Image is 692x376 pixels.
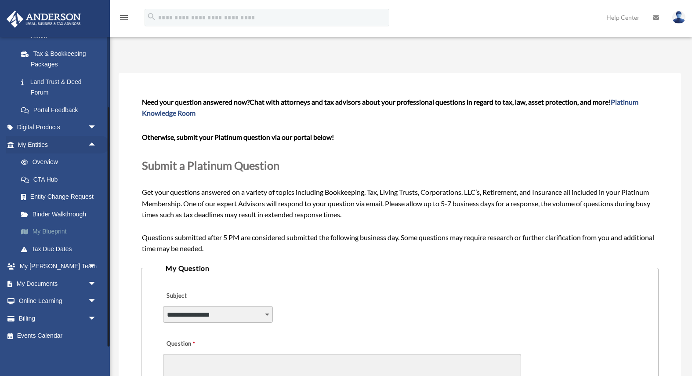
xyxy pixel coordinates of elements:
span: arrow_drop_down [88,258,105,276]
i: search [147,12,156,22]
a: My Blueprint [12,223,110,241]
img: User Pic [672,11,685,24]
a: My Entitiesarrow_drop_up [6,136,110,153]
a: Tax & Bookkeeping Packages [12,45,110,73]
span: arrow_drop_down [88,310,105,328]
a: My Documentsarrow_drop_down [6,275,110,292]
i: menu [119,12,129,23]
span: arrow_drop_down [88,119,105,137]
label: Subject [163,290,246,302]
span: arrow_drop_down [88,292,105,310]
span: Need your question answered now? [142,98,250,106]
a: Online Learningarrow_drop_down [6,292,110,310]
legend: My Question [162,262,637,274]
a: Portal Feedback [12,101,110,119]
span: Get your questions answered on a variety of topics including Bookkeeping, Tax, Living Trusts, Cor... [142,98,658,253]
a: My [PERSON_NAME] Teamarrow_drop_down [6,258,110,275]
a: Digital Productsarrow_drop_down [6,119,110,136]
a: Events Calendar [6,327,110,345]
span: Submit a Platinum Question [142,159,279,172]
span: arrow_drop_up [88,136,105,154]
label: Question [163,338,231,350]
a: Land Trust & Deed Forum [12,73,110,101]
a: Billingarrow_drop_down [6,310,110,327]
img: Anderson Advisors Platinum Portal [4,11,83,28]
a: Binder Walkthrough [12,205,110,223]
span: arrow_drop_down [88,275,105,293]
a: Tax Due Dates [12,240,110,258]
a: Entity Change Request [12,188,110,206]
a: menu [119,15,129,23]
a: CTA Hub [12,171,110,188]
a: Overview [12,153,110,171]
b: Otherwise, submit your Platinum question via our portal below! [142,133,334,141]
span: Chat with attorneys and tax advisors about your professional questions in regard to tax, law, ass... [142,98,638,117]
